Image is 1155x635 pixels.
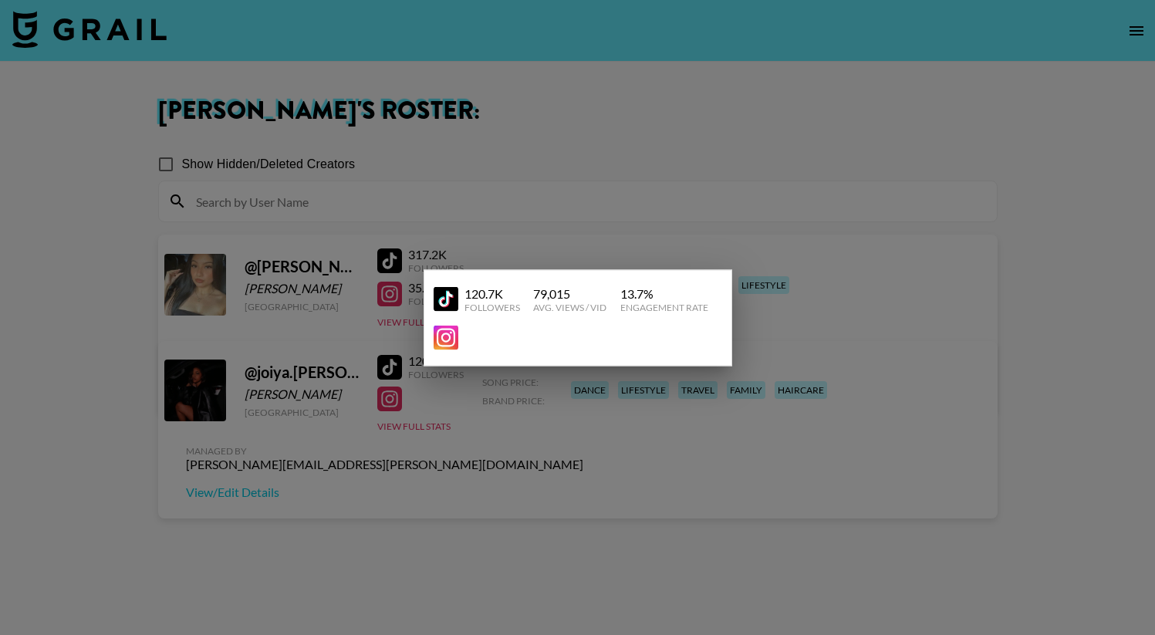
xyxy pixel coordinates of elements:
div: Engagement Rate [620,301,708,312]
img: YouTube [434,287,458,312]
div: 13.7 % [620,285,708,301]
div: 120.7K [464,285,520,301]
img: YouTube [434,325,458,350]
div: Avg. Views / Vid [533,301,606,312]
div: 79,015 [533,285,606,301]
div: Followers [464,301,520,312]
